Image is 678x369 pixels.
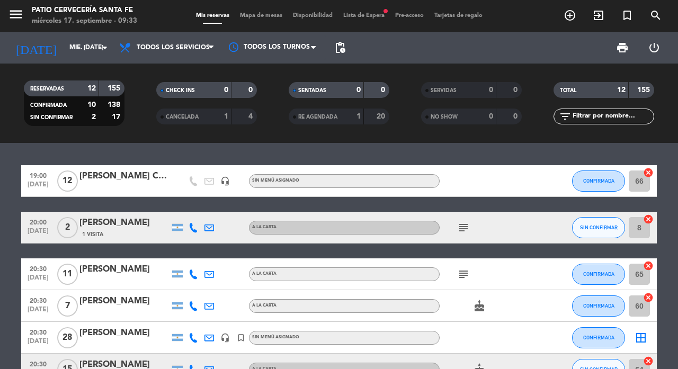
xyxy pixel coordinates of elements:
i: power_settings_new [648,41,661,54]
i: cancel [643,292,654,303]
span: Pre-acceso [390,13,429,19]
span: 19:00 [25,169,51,181]
strong: 0 [513,86,520,94]
span: [DATE] [25,338,51,350]
span: CONFIRMADA [30,103,67,108]
strong: 1 [224,113,228,120]
strong: 0 [513,113,520,120]
i: headset_mic [220,333,230,343]
span: 11 [57,264,78,285]
span: [DATE] [25,306,51,318]
strong: 0 [489,86,493,94]
span: [DATE] [25,181,51,193]
strong: 138 [108,101,122,109]
i: menu [8,6,24,22]
div: [PERSON_NAME] [79,326,169,340]
button: CONFIRMADA [572,327,625,348]
i: cake [473,300,486,312]
span: 20:00 [25,215,51,228]
span: pending_actions [334,41,346,54]
span: A LA CARTA [252,272,276,276]
strong: 0 [381,86,387,94]
strong: 4 [248,113,255,120]
div: [PERSON_NAME] CCU [79,169,169,183]
span: Mis reservas [191,13,235,19]
i: turned_in_not [621,9,634,22]
span: CONFIRMADA [583,303,614,309]
strong: 155 [637,86,652,94]
strong: 0 [224,86,228,94]
span: 1 Visita [82,230,103,239]
i: subject [457,221,470,234]
button: CONFIRMADA [572,295,625,317]
span: A LA CARTA [252,303,276,308]
strong: 2 [92,113,96,121]
span: CHECK INS [166,88,195,93]
span: 28 [57,327,78,348]
span: Todos los servicios [137,44,210,51]
strong: 1 [356,113,361,120]
strong: 155 [108,85,122,92]
span: 20:30 [25,326,51,338]
i: cancel [643,356,654,366]
span: Mapa de mesas [235,13,288,19]
i: cancel [643,260,654,271]
span: 20:30 [25,262,51,274]
i: subject [457,268,470,281]
div: [PERSON_NAME] [79,216,169,230]
i: [DATE] [8,36,64,59]
i: exit_to_app [592,9,605,22]
span: SIN CONFIRMAR [580,224,618,230]
span: RE AGENDADA [298,114,337,120]
span: A LA CARTA [252,225,276,229]
i: add_circle_outline [564,9,576,22]
span: NO SHOW [431,114,458,120]
i: cancel [643,214,654,224]
span: [DATE] [25,274,51,286]
div: [PERSON_NAME] [79,294,169,308]
span: Disponibilidad [288,13,338,19]
span: 2 [57,217,78,238]
button: CONFIRMADA [572,170,625,192]
span: fiber_manual_record [382,8,389,14]
i: turned_in_not [236,333,246,343]
strong: 0 [248,86,255,94]
i: filter_list [559,110,572,123]
span: RESERVADAS [30,86,64,92]
span: CANCELADA [166,114,199,120]
i: arrow_drop_down [99,41,111,54]
span: Sin menú asignado [252,178,299,183]
i: headset_mic [220,176,230,186]
span: 7 [57,295,78,317]
span: SIN CONFIRMAR [30,115,73,120]
div: miércoles 17. septiembre - 09:33 [32,16,137,26]
span: CONFIRMADA [583,178,614,184]
button: CONFIRMADA [572,264,625,285]
strong: 12 [87,85,96,92]
i: search [649,9,662,22]
div: [PERSON_NAME] [79,263,169,276]
strong: 10 [87,101,96,109]
span: CONFIRMADA [583,271,614,277]
input: Filtrar por nombre... [572,111,654,122]
span: SENTADAS [298,88,326,93]
span: Sin menú asignado [252,335,299,339]
strong: 12 [617,86,626,94]
span: Lista de Espera [338,13,390,19]
button: menu [8,6,24,26]
strong: 17 [112,113,122,121]
div: Patio Cervecería Santa Fe [32,5,137,16]
span: SERVIDAS [431,88,457,93]
button: SIN CONFIRMAR [572,217,625,238]
i: border_all [635,331,647,344]
span: TOTAL [560,88,576,93]
span: CONFIRMADA [583,335,614,340]
span: 12 [57,170,78,192]
div: LOG OUT [638,32,670,64]
strong: 0 [489,113,493,120]
span: 20:30 [25,294,51,306]
span: Tarjetas de regalo [429,13,488,19]
i: cancel [643,167,654,178]
strong: 20 [377,113,387,120]
strong: 0 [356,86,361,94]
